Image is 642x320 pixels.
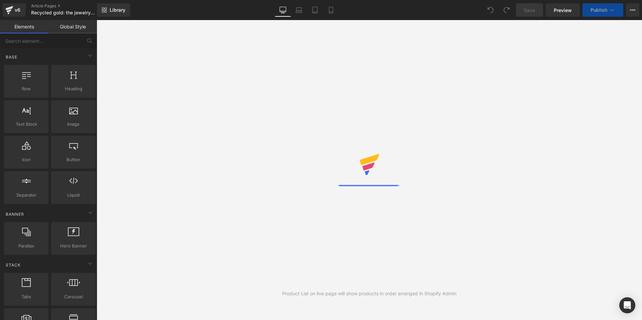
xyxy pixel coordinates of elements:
span: Liquid [53,192,94,199]
a: Global Style [48,20,97,33]
span: Library [110,7,125,13]
span: Icon [6,156,46,163]
span: Stack [5,262,21,268]
span: Button [53,156,94,163]
span: Save [524,7,535,14]
span: Preview [554,7,572,14]
span: Text Block [6,121,46,128]
a: v6 [3,3,26,17]
span: Separator [6,192,46,199]
span: Recycled gold: the jewelry industry’s favorite greenwashing trick [31,10,95,15]
span: Banner [5,211,25,217]
div: Product List on live page will show products in order arranged in Shopify Admin [282,290,456,297]
span: Tabs [6,293,46,300]
button: Publish [582,3,623,17]
a: Preview [546,3,580,17]
div: v6 [13,6,22,14]
span: Carousel [53,293,94,300]
a: Desktop [275,3,291,17]
span: Row [6,85,46,92]
span: Heading [53,85,94,92]
button: More [626,3,639,17]
span: Hero Banner [53,242,94,249]
button: Redo [500,3,513,17]
a: New Library [97,3,130,17]
a: Tablet [307,3,323,17]
span: Base [5,54,18,60]
a: Laptop [291,3,307,17]
span: Parallax [6,242,46,249]
a: Mobile [323,3,339,17]
div: Open Intercom Messenger [619,297,635,313]
span: Image [53,121,94,128]
a: Article Pages [31,3,108,9]
button: Undo [484,3,497,17]
span: Publish [591,7,607,13]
